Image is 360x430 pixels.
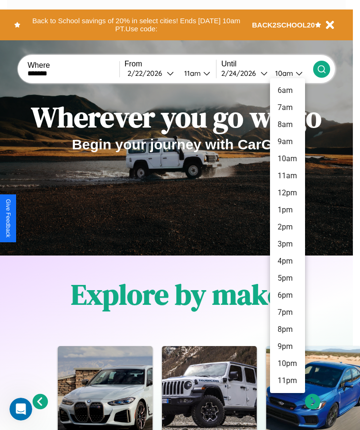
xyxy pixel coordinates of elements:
[270,304,305,321] li: 7pm
[270,338,305,355] li: 9pm
[270,201,305,219] li: 1pm
[270,236,305,253] li: 3pm
[270,287,305,304] li: 6pm
[270,321,305,338] li: 8pm
[270,116,305,133] li: 8am
[270,253,305,270] li: 4pm
[270,184,305,201] li: 12pm
[270,219,305,236] li: 2pm
[9,398,32,421] iframe: Intercom live chat
[270,82,305,99] li: 6am
[270,167,305,184] li: 11am
[270,270,305,287] li: 5pm
[270,133,305,150] li: 9am
[270,355,305,372] li: 10pm
[270,99,305,116] li: 7am
[270,150,305,167] li: 10am
[5,199,11,238] div: Give Feedback
[270,372,305,389] li: 11pm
